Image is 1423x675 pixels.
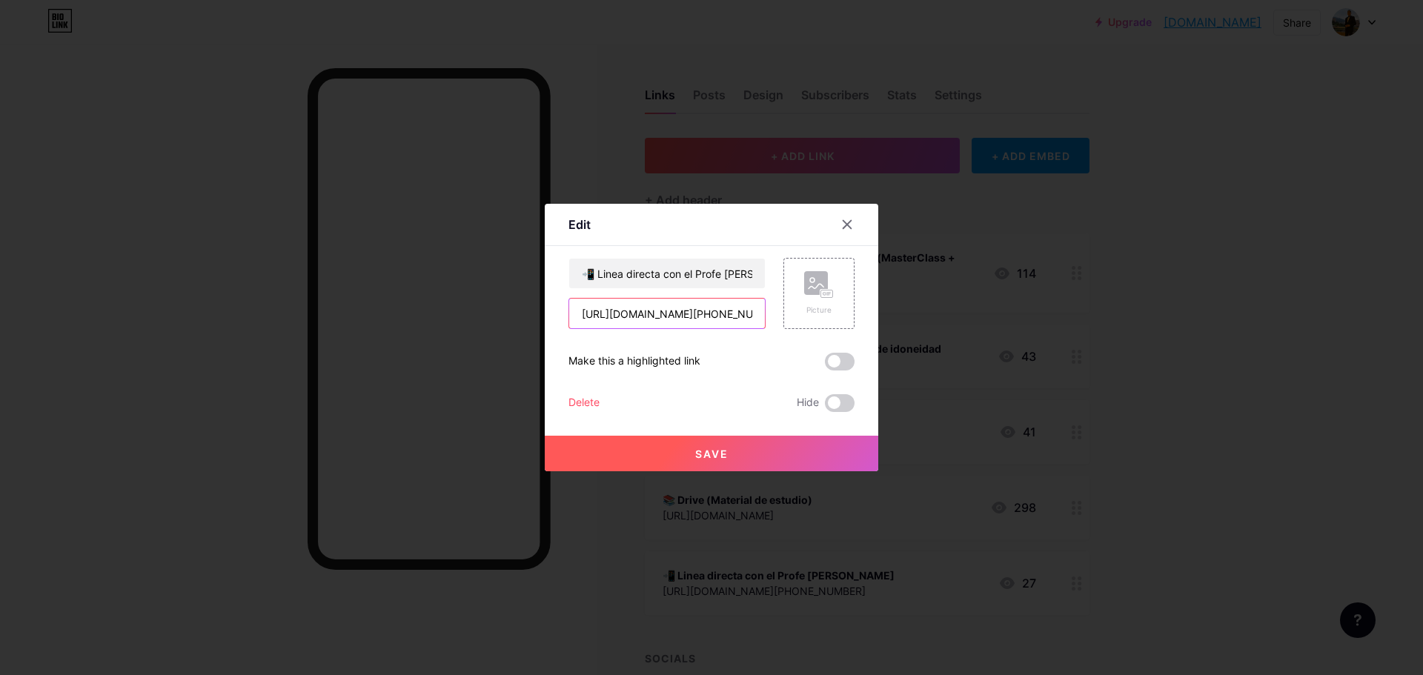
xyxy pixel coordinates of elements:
[545,436,878,471] button: Save
[568,216,591,233] div: Edit
[695,448,729,460] span: Save
[804,305,834,316] div: Picture
[797,394,819,412] span: Hide
[569,259,765,288] input: Title
[569,299,765,328] input: URL
[568,353,700,370] div: Make this a highlighted link
[568,394,600,412] div: Delete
